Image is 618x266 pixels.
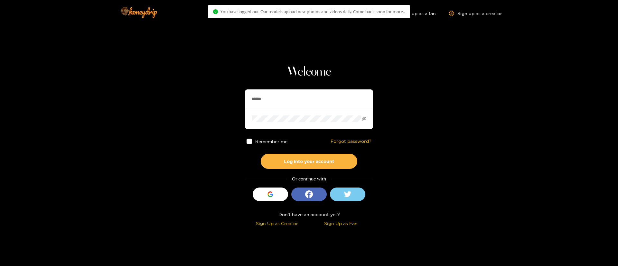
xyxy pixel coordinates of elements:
div: Don't have an account yet? [245,211,373,218]
a: Sign up as a creator [449,11,502,16]
div: Sign Up as Creator [247,220,307,227]
button: Log into your account [261,154,357,169]
span: You have logged out. Our models upload new photos and videos daily. Come back soon for more.. [220,9,405,14]
h1: Welcome [245,64,373,80]
span: eye-invisible [362,117,366,121]
span: check-circle [213,9,218,14]
a: Forgot password? [331,139,371,144]
div: Sign Up as Fan [311,220,371,227]
a: Sign up as a fan [392,11,436,16]
span: Remember me [255,139,287,144]
div: Or continue with [245,175,373,183]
